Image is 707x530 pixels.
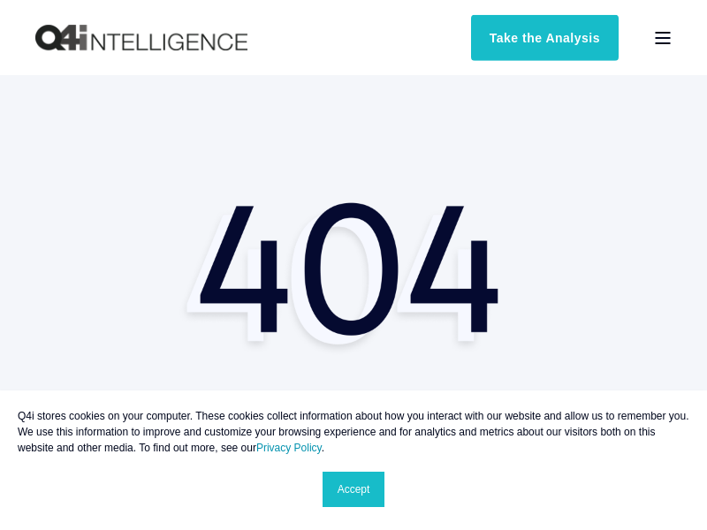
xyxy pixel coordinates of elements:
[323,472,385,507] a: Accept
[645,23,680,53] a: Open Burger Menu
[18,408,689,456] p: Q4i stores cookies on your computer. These cookies collect information about how you interact wit...
[471,14,619,60] a: Take the Analysis
[256,442,322,454] a: Privacy Policy
[177,185,530,358] img: 404 Page Not Found
[35,25,247,51] a: Back to Home
[35,25,247,51] img: Q4intelligence, LLC logo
